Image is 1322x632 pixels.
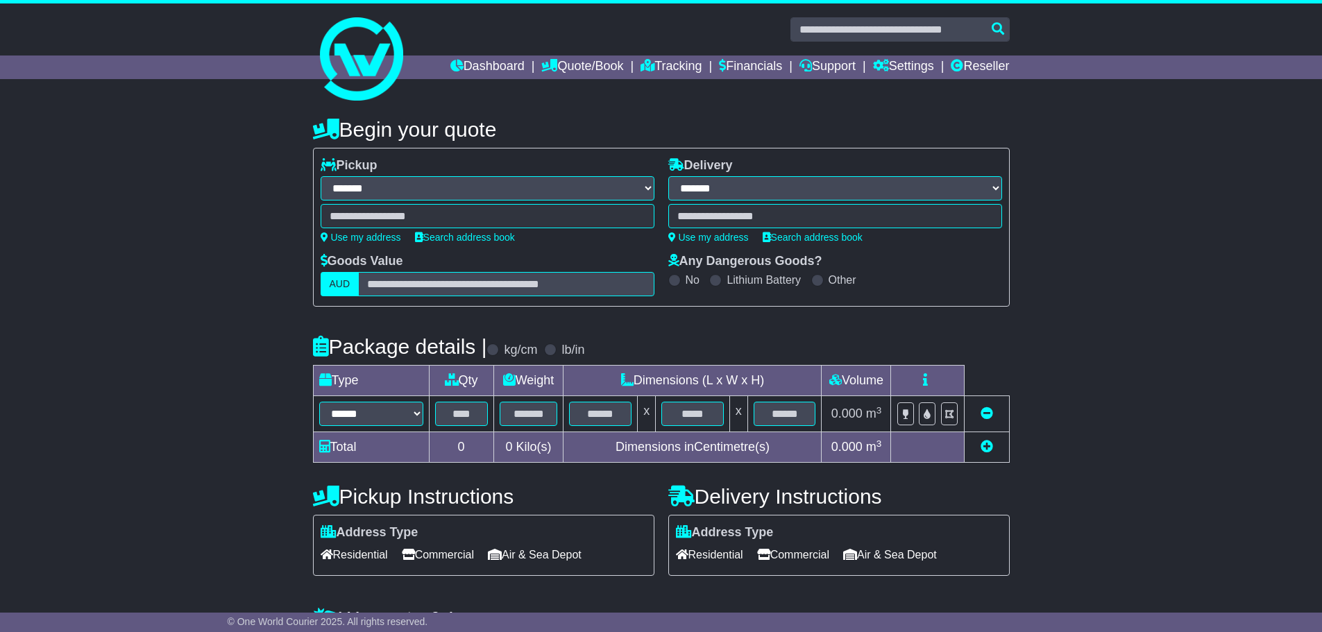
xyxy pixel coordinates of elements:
[402,544,474,565] span: Commercial
[493,432,563,463] td: Kilo(s)
[729,396,747,432] td: x
[488,544,582,565] span: Air & Sea Depot
[504,343,537,358] label: kg/cm
[321,525,418,540] label: Address Type
[676,525,774,540] label: Address Type
[228,616,428,627] span: © One World Courier 2025. All rights reserved.
[321,232,401,243] a: Use my address
[799,55,856,79] a: Support
[313,335,487,358] h4: Package details |
[822,366,891,396] td: Volume
[843,544,937,565] span: Air & Sea Depot
[873,55,934,79] a: Settings
[450,55,525,79] a: Dashboard
[429,432,493,463] td: 0
[866,407,882,420] span: m
[763,232,863,243] a: Search address book
[313,485,654,508] h4: Pickup Instructions
[505,440,512,454] span: 0
[876,405,882,416] sup: 3
[831,440,863,454] span: 0.000
[676,544,743,565] span: Residential
[313,118,1010,141] h4: Begin your quote
[563,366,822,396] td: Dimensions (L x W x H)
[313,607,1010,630] h4: Warranty & Insurance
[638,396,656,432] td: x
[321,544,388,565] span: Residential
[727,273,801,287] label: Lithium Battery
[668,158,733,173] label: Delivery
[429,366,493,396] td: Qty
[981,407,993,420] a: Remove this item
[668,232,749,243] a: Use my address
[561,343,584,358] label: lb/in
[866,440,882,454] span: m
[668,254,822,269] label: Any Dangerous Goods?
[321,158,378,173] label: Pickup
[493,366,563,396] td: Weight
[757,544,829,565] span: Commercial
[563,432,822,463] td: Dimensions in Centimetre(s)
[719,55,782,79] a: Financials
[876,438,882,449] sup: 3
[668,485,1010,508] h4: Delivery Instructions
[541,55,623,79] a: Quote/Book
[313,432,429,463] td: Total
[415,232,515,243] a: Search address book
[951,55,1009,79] a: Reseller
[321,254,403,269] label: Goods Value
[686,273,700,287] label: No
[641,55,702,79] a: Tracking
[829,273,856,287] label: Other
[831,407,863,420] span: 0.000
[981,440,993,454] a: Add new item
[313,366,429,396] td: Type
[321,272,359,296] label: AUD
